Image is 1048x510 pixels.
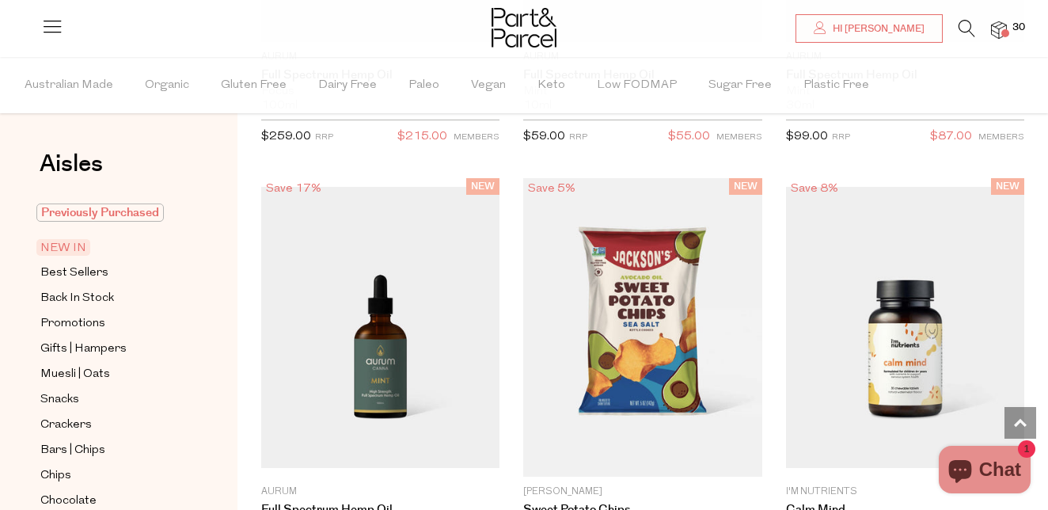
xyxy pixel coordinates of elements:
[261,178,326,200] div: Save 17%
[40,314,184,333] a: Promotions
[832,133,850,142] small: RRP
[40,466,71,485] span: Chips
[40,390,79,409] span: Snacks
[40,152,103,192] a: Aisles
[930,127,972,147] span: $87.00
[36,239,90,256] span: NEW IN
[803,58,869,113] span: Plastic Free
[1008,21,1029,35] span: 30
[40,204,184,223] a: Previously Purchased
[25,58,113,113] span: Australian Made
[40,441,105,460] span: Bars | Chips
[934,446,1035,497] inbox-online-store-chat: Shopify online store chat
[991,178,1024,195] span: NEW
[40,263,184,283] a: Best Sellers
[523,178,580,200] div: Save 5%
[471,58,506,113] span: Vegan
[795,14,943,43] a: Hi [PERSON_NAME]
[537,58,565,113] span: Keto
[708,58,772,113] span: Sugar Free
[786,485,1024,499] p: I'm Nutrients
[668,127,710,147] span: $55.00
[408,58,439,113] span: Paleo
[261,187,499,469] img: Full Spectrum Hemp Oil
[523,485,761,499] p: [PERSON_NAME]
[40,390,184,409] a: Snacks
[40,440,184,460] a: Bars | Chips
[729,178,762,195] span: NEW
[40,264,108,283] span: Best Sellers
[40,288,184,308] a: Back In Stock
[597,58,677,113] span: Low FODMAP
[786,178,843,200] div: Save 8%
[523,131,565,143] span: $59.00
[40,289,114,308] span: Back In Stock
[40,365,110,384] span: Muesli | Oats
[40,147,103,181] span: Aisles
[40,340,127,359] span: Gifts | Hampers
[397,127,447,147] span: $215.00
[569,133,587,142] small: RRP
[454,133,499,142] small: MEMBERS
[315,133,333,142] small: RRP
[40,415,184,435] a: Crackers
[261,131,311,143] span: $259.00
[40,416,92,435] span: Crackers
[523,178,761,477] img: Sweet Potato Chips
[36,204,164,222] span: Previously Purchased
[145,58,189,113] span: Organic
[786,131,828,143] span: $99.00
[40,314,105,333] span: Promotions
[829,22,925,36] span: Hi [PERSON_NAME]
[492,8,556,48] img: Part&Parcel
[466,178,499,195] span: NEW
[786,187,1024,469] img: Calm Mind
[40,238,184,257] a: NEW IN
[40,466,184,485] a: Chips
[978,133,1024,142] small: MEMBERS
[40,364,184,384] a: Muesli | Oats
[40,339,184,359] a: Gifts | Hampers
[261,485,499,499] p: Aurum
[991,21,1007,38] a: 30
[318,58,377,113] span: Dairy Free
[221,58,287,113] span: Gluten Free
[716,133,762,142] small: MEMBERS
